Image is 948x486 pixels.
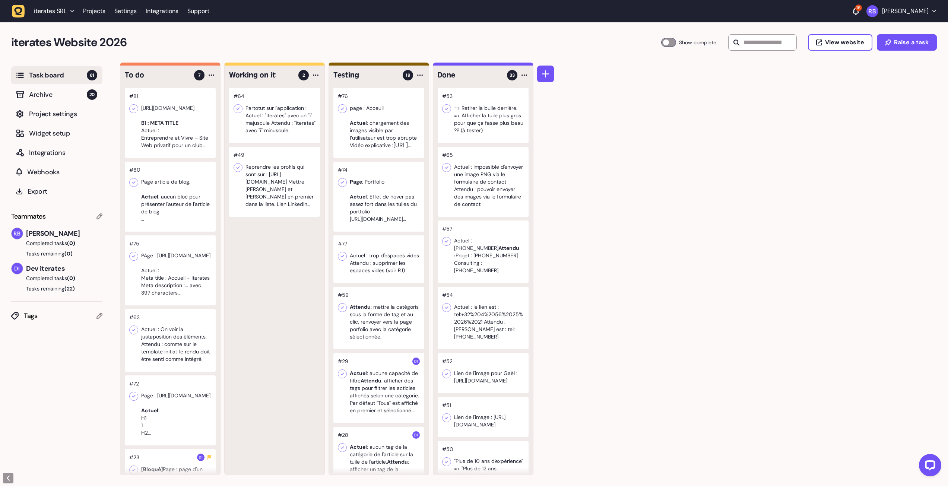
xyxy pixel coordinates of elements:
button: Webhooks [11,163,102,181]
span: (0) [67,275,75,282]
img: Dev iterates [412,358,420,365]
button: Completed tasks(0) [11,239,96,247]
span: Project settings [29,109,97,119]
span: Raise a task [894,39,929,45]
span: 19 [406,72,410,79]
span: Archive [29,89,87,100]
span: Export [28,186,97,197]
span: Dev iterates [26,263,102,274]
span: 7 [198,72,200,79]
p: [PERSON_NAME] [882,7,929,15]
a: Projects [83,4,105,18]
button: Archive20 [11,86,102,104]
img: Dev iterates [412,431,420,439]
a: Support [187,7,209,15]
button: Tasks remaining(0) [11,250,102,257]
span: 2 [302,72,305,79]
button: iterates SRL [12,4,79,18]
h4: To do [125,70,189,80]
iframe: LiveChat chat widget [913,451,944,482]
span: Tags [24,311,96,321]
span: Integrations [29,147,97,158]
img: Rodolphe Balay [866,5,878,17]
span: Widget setup [29,128,97,139]
span: [PERSON_NAME] [26,228,102,239]
button: Tasks remaining(22) [11,285,102,292]
span: 33 [510,72,515,79]
a: Integrations [146,4,178,18]
button: Project settings [11,105,102,123]
span: Show complete [679,38,716,47]
span: 61 [87,70,97,80]
button: Completed tasks(0) [11,274,96,282]
h4: Done [438,70,502,80]
div: 16 [855,4,862,11]
h2: iterates Website 2026 [11,34,661,51]
span: Task board [29,70,87,80]
button: View website [808,34,872,51]
span: 20 [87,89,97,100]
span: (0) [64,250,73,257]
span: View website [825,39,864,45]
img: Dev iterates [12,263,23,274]
span: (0) [67,240,75,247]
button: Export [11,182,102,200]
img: Dev iterates [197,454,204,461]
button: Integrations [11,144,102,162]
span: Webhooks [27,167,97,177]
button: Raise a task [877,34,937,51]
button: Task board61 [11,66,102,84]
img: Rodolphe Balay [12,228,23,239]
span: (22) [64,285,75,292]
span: iterates SRL [34,7,67,15]
button: Widget setup [11,124,102,142]
h4: Testing [333,70,397,80]
button: [PERSON_NAME] [866,5,936,17]
h4: Working on it [229,70,293,80]
a: Settings [114,4,137,18]
span: Teammates [11,211,46,222]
